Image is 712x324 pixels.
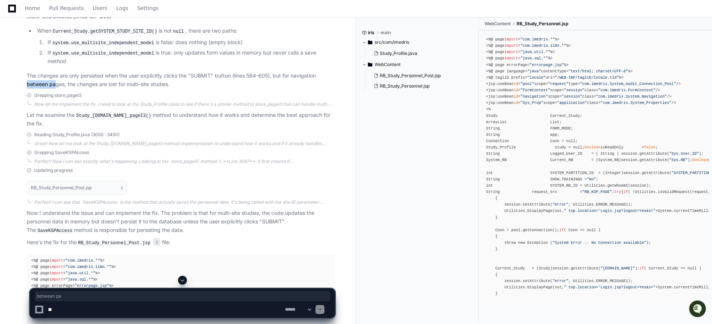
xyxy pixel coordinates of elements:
code: system.use_multisite_independent_model [51,40,156,46]
span: "application" [557,101,587,105]
p: Let me examine the method to understand how it works and determine the best approach for the fix. [27,111,335,128]
span: id [514,94,518,99]
span: "navigation" [520,94,548,99]
img: PlayerZero [7,7,22,22]
span: RB_Study_Personnel.jsp [517,21,568,27]
span: import [49,265,63,269]
span: "errorpage.jsp" [530,63,564,67]
span: "/WEB-INF/taglib/locale.tld" [555,75,619,80]
span: id [514,101,518,105]
iframe: Open customer support [688,300,708,320]
span: Study_Profile.java [380,50,417,56]
span: "Sys.User_ID" [669,151,699,156]
span: Pylon [74,78,90,84]
span: Logs [116,6,128,10]
span: Users [93,6,107,10]
span: boolean [585,145,601,150]
span: RB_Study_Personnel_Post.jsp [380,73,441,79]
span: "com.imedris.i18n.*" [65,265,111,269]
span: boolean [692,158,708,162]
span: "java.util.*" [520,50,550,54]
div: Welcome [7,30,135,42]
span: "com.imedris.System_Properties" [601,101,671,105]
span: Reading Study_Profile.java (3050 : 3450) [34,132,120,138]
span: WebContent [375,62,401,68]
span: "java.util.*" [65,271,95,275]
span: "com.imedris.*" [520,37,554,42]
span: import [49,271,63,275]
span: "com.imedris.FormContext" [598,88,656,92]
span: iris [368,30,375,36]
span: "session" [561,94,582,99]
span: import [504,43,518,48]
span: Grepping store_pageI3 [34,92,81,98]
span: "System Error -- No Connection available" [553,240,647,245]
svg: Directory [368,60,372,69]
span: Settings [137,6,158,10]
span: import [49,258,63,263]
span: main [381,30,391,36]
li: When is not , there are two paths: [35,27,335,66]
button: RB_Study_Personnel_Post.jsp [371,71,469,81]
span: "text/html; charset=UTF-8" [569,69,628,73]
li: If is false: does nothing (empty block) [45,38,335,47]
span: Grepping SaveKSPAccess [34,150,89,156]
span: id [514,88,518,92]
span: "Sys_Prop" [520,101,543,105]
span: import [504,56,518,60]
span: Pull Requests [49,6,84,10]
code: SaveKSPAccess [36,228,74,234]
code: system.use_multisite_independent_model [51,50,156,57]
p: Now I understand the issue and can implement the fix. The problem is that for multi-site studies,... [27,209,335,235]
span: "java" [527,69,541,73]
span: id [514,82,518,86]
span: WebContent [485,21,511,27]
span: between pa [37,293,328,299]
span: "java.sql.*" [520,56,548,60]
a: Powered byPylon [52,78,90,84]
svg: Directory [368,38,372,47]
button: RB_Study_Personnel_Post.jsp2 [27,181,127,195]
span: "locale" [527,75,546,80]
div: Great! Now let me look at the Study_[DOMAIN_NAME]_pageI3 method implementation to understand how ... [34,141,335,147]
button: Study_Profile.java [371,48,469,59]
span: "com.imedris.System_Navigation" [596,94,667,99]
span: "No" [587,177,596,181]
span: try [614,190,621,194]
span: RB_Study_Personnel.jsp [380,83,430,89]
button: RB_Study_Personnel.jsp [371,81,469,91]
span: 2 [121,185,123,191]
span: "[DOMAIN_NAME]" [601,266,635,271]
span: Updating progress [34,167,73,173]
div: Start new chat [25,55,122,63]
h1: RB_Study_Personnel_Post.jsp [31,186,92,190]
span: if [640,266,644,271]
span: "formContext" [520,88,550,92]
span: Home [25,6,40,10]
span: false [644,145,656,150]
button: WebContent [362,59,473,71]
span: if [559,228,564,232]
span: "com.imedris.i18n.*" [520,43,566,48]
span: import [504,37,518,42]
span: import [504,50,518,54]
span: "com.imedris.System_Audit_Connection_Pool" [580,82,676,86]
code: Current_Study.getSYSTEM_STUDY_SITE_ID() [51,28,159,35]
div: Perfect! I can see that `SaveKSPAccess` is the method that actually saves the personnel data. It'... [34,199,335,205]
code: null [172,28,185,35]
p: Here's the fix for the file: [27,238,335,247]
button: Start new chat [126,58,135,66]
button: src/com/imedris [362,36,473,48]
span: "request" [548,82,568,86]
p: The changes are only persisted when the user explicitly clicks the "SUBMIT" button (lines 584-605... [27,72,335,89]
span: "com.imedris.*" [65,258,100,263]
span: "pool" [520,82,534,86]
img: 1756235613930-3d25f9e4-fa56-45dd-b3ad-e072dfbd1548 [7,55,21,69]
div: Now let me implement the fix. I need to look at the Study_Profile class to see if there's a simil... [34,101,335,107]
span: 2 [153,238,161,246]
span: " top.location='Login.jsp?logout=Yes&s=" [564,209,655,213]
div: Perfect! Now I can see exactly what's happening. Looking at the `store_pageI3` method: 1. **Line ... [34,158,335,164]
span: "RB_KSP_PAGE" [582,190,612,194]
div: We're offline, but we'll be back soon! [25,63,108,69]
